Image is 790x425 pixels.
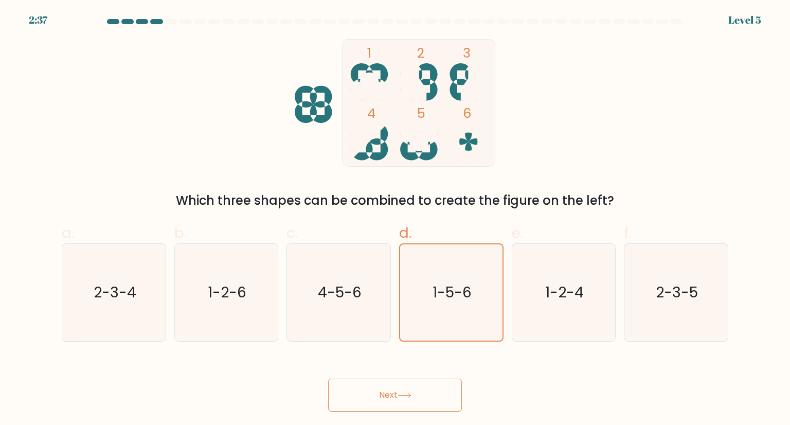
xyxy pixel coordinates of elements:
[367,104,375,122] tspan: 4
[68,191,722,210] div: Which three shapes can be combined to create the figure on the left?
[328,379,462,412] button: Next
[417,104,425,122] tspan: 5
[174,223,187,243] span: b.
[208,282,246,303] text: 1-2-6
[463,44,471,62] tspan: 3
[417,44,424,62] tspan: 2
[29,12,47,28] div: 2:37
[463,104,472,122] tspan: 6
[318,282,362,303] text: 4-5-6
[62,223,74,243] span: a.
[728,12,761,28] div: Level 5
[512,223,523,243] span: e.
[433,282,472,303] text: 1-5-6
[367,44,371,62] tspan: 1
[624,223,631,243] span: f.
[94,282,136,303] text: 2-3-4
[286,223,298,243] span: c.
[399,223,411,243] span: d.
[656,282,698,303] text: 2-3-5
[545,282,584,303] text: 1-2-4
